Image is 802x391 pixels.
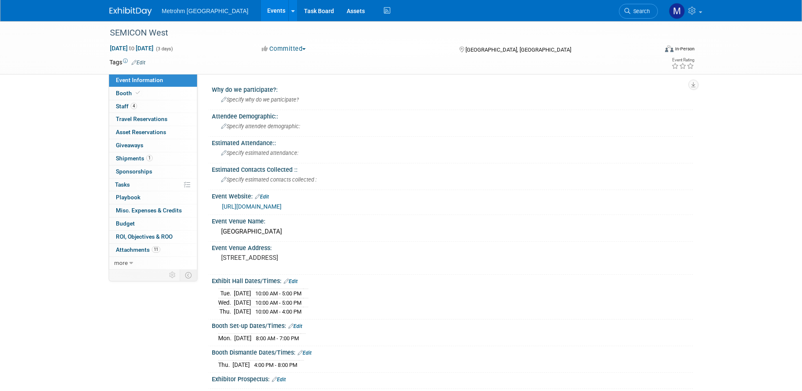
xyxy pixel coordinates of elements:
[109,44,154,52] span: [DATE] [DATE]
[255,308,301,315] span: 10:00 AM - 4:00 PM
[255,194,269,200] a: Edit
[256,335,299,341] span: 8:00 AM - 7:00 PM
[218,307,234,316] td: Thu.
[116,220,135,227] span: Budget
[109,152,197,165] a: Shipments1
[288,323,302,329] a: Edit
[180,270,197,281] td: Toggle Event Tabs
[131,103,137,109] span: 4
[234,298,251,307] td: [DATE]
[109,231,197,243] a: ROI, Objectives & ROO
[212,215,693,226] div: Event Venue Name:
[675,46,695,52] div: In-Person
[221,123,300,129] span: Specify attendee demographic:
[109,113,197,126] a: Travel Reservations
[619,4,658,19] a: Search
[109,257,197,270] a: more
[298,350,312,356] a: Edit
[212,110,693,121] div: Attendee Demographic::
[162,8,249,14] span: Metrohm [GEOGRAPHIC_DATA]
[116,155,153,162] span: Shipments
[218,225,687,238] div: [GEOGRAPHIC_DATA]
[254,362,297,368] span: 4:00 PM - 8:00 PM
[109,191,197,204] a: Playbook
[218,361,233,369] td: Thu.
[116,233,172,240] span: ROI, Objectives & ROO
[152,246,160,253] span: 11
[146,155,153,161] span: 1
[218,298,234,307] td: Wed.
[109,179,197,191] a: Tasks
[212,137,693,147] div: Estimated Attendance::
[109,74,197,87] a: Event Information
[234,289,251,298] td: [DATE]
[107,25,645,41] div: SEMICON West
[131,60,145,66] a: Edit
[116,142,143,149] span: Giveaways
[221,96,299,103] span: Specify why do we participate?
[109,218,197,230] a: Budget
[128,45,136,52] span: to
[212,163,693,174] div: Estimated Contacts Collected ::
[233,361,250,369] td: [DATE]
[212,346,693,357] div: Booth Dismantle Dates/Times:
[259,44,309,53] button: Committed
[109,244,197,256] a: Attachments11
[212,83,693,94] div: Why do we participate?:
[212,190,693,201] div: Event Website:
[212,319,693,330] div: Booth Set-up Dates/Times:
[155,46,173,52] span: (3 days)
[222,203,282,210] a: [URL][DOMAIN_NAME]
[109,165,197,178] a: Sponsorships
[272,377,286,383] a: Edit
[116,90,142,96] span: Booth
[221,150,298,156] span: Specify estimated attendance:
[116,246,160,253] span: Attachments
[136,91,140,95] i: Booth reservation complete
[465,47,571,53] span: [GEOGRAPHIC_DATA], [GEOGRAPHIC_DATA]
[221,176,317,183] span: Specify estimated contacts collected :
[116,129,166,135] span: Asset Reservations
[218,289,234,298] td: Tue.
[608,44,695,57] div: Event Format
[255,290,301,297] span: 10:00 AM - 5:00 PM
[165,270,180,281] td: Personalize Event Tab Strip
[221,254,403,262] pre: [STREET_ADDRESS]
[212,242,693,252] div: Event Venue Address:
[109,100,197,113] a: Staff4
[284,278,298,284] a: Edit
[109,126,197,139] a: Asset Reservations
[109,7,152,16] img: ExhibitDay
[671,58,694,62] div: Event Rating
[116,77,163,83] span: Event Information
[665,45,673,52] img: Format-Inperson.png
[218,334,234,343] td: Mon.
[212,275,693,286] div: Exhibit Hall Dates/Times:
[109,204,197,217] a: Misc. Expenses & Credits
[114,259,128,266] span: more
[116,194,140,201] span: Playbook
[116,168,152,175] span: Sponsorships
[212,373,693,384] div: Exhibitor Prospectus:
[115,181,130,188] span: Tasks
[116,103,137,110] span: Staff
[116,116,167,122] span: Travel Reservations
[109,58,145,66] td: Tags
[109,139,197,152] a: Giveaways
[630,8,650,14] span: Search
[109,87,197,100] a: Booth
[116,207,182,214] span: Misc. Expenses & Credits
[234,334,252,343] td: [DATE]
[669,3,685,19] img: Michelle Simoes
[255,300,301,306] span: 10:00 AM - 5:00 PM
[234,307,251,316] td: [DATE]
